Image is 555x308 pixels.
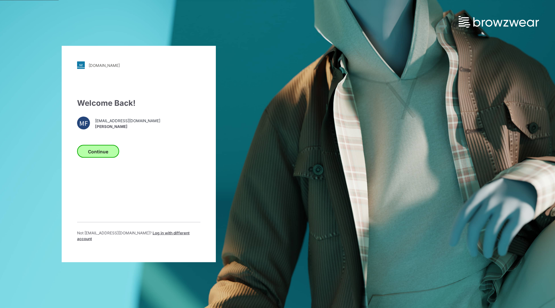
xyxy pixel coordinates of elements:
button: Continue [77,145,119,158]
p: Not [EMAIL_ADDRESS][DOMAIN_NAME] ? [77,230,200,242]
a: [DOMAIN_NAME] [77,61,200,69]
div: [DOMAIN_NAME] [89,63,120,68]
img: stylezone-logo.562084cfcfab977791bfbf7441f1a819.svg [77,61,85,69]
div: Welcome Back! [77,97,200,109]
span: [PERSON_NAME] [95,123,160,129]
div: MF [77,117,90,130]
img: browzwear-logo.e42bd6dac1945053ebaf764b6aa21510.svg [459,16,539,28]
span: [EMAIL_ADDRESS][DOMAIN_NAME] [95,118,160,123]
